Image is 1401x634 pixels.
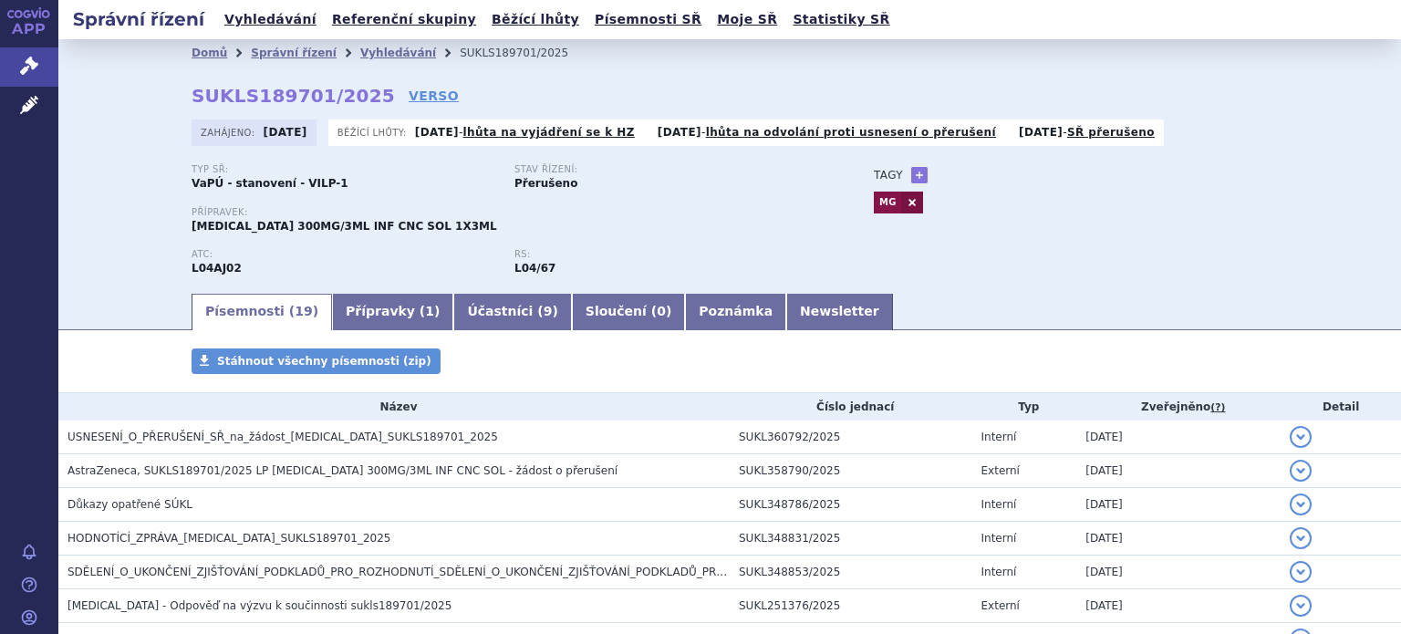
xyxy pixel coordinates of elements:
[67,566,754,578] span: SDĚLENÍ_O_UKONČENÍ_ZJIŠŤOVÁNÍ_PODKLADŮ_PRO_ROZHODNUTÍ_SDĚLENÍ_O_UKONČENÍ_ZJIŠŤOVÁNÍ_PODKLADŮ_PRO_ROZ
[911,167,928,183] a: +
[192,47,227,59] a: Domů
[981,464,1020,477] span: Externí
[67,498,192,511] span: Důkazy opatřené SÚKL
[981,498,1017,511] span: Interní
[1019,126,1063,139] strong: [DATE]
[425,304,434,318] span: 1
[192,85,395,107] strong: SUKLS189701/2025
[730,454,972,488] td: SUKL358790/2025
[658,125,996,140] p: -
[460,39,592,67] li: SUKLS189701/2025
[327,7,482,32] a: Referenční skupiny
[1076,488,1281,522] td: [DATE]
[192,249,496,260] p: ATC:
[874,192,901,213] a: MG
[58,393,730,421] th: Název
[514,249,819,260] p: RS:
[192,220,497,233] span: [MEDICAL_DATA] 300MG/3ML INF CNC SOL 1X3ML
[981,532,1017,545] span: Interní
[514,164,819,175] p: Stav řízení:
[192,294,332,330] a: Písemnosti (19)
[711,7,783,32] a: Moje SŘ
[360,47,436,59] a: Vyhledávání
[786,294,893,330] a: Newsletter
[1281,393,1401,421] th: Detail
[874,164,903,186] h3: Tagy
[1290,460,1312,482] button: detail
[251,47,337,59] a: Správní řízení
[1210,401,1225,414] abbr: (?)
[337,125,410,140] span: Běžící lhůty:
[730,556,972,589] td: SUKL348853/2025
[192,177,348,190] strong: VaPÚ - stanovení - VILP-1
[67,464,617,477] span: AstraZeneca, SUKLS189701/2025 LP Ultomiris 300MG/3ML INF CNC SOL - žádost o přerušení
[730,589,972,623] td: SUKL251376/2025
[192,207,837,218] p: Přípravek:
[981,431,1017,443] span: Interní
[1290,561,1312,583] button: detail
[981,566,1017,578] span: Interní
[1019,125,1155,140] p: -
[981,599,1020,612] span: Externí
[730,488,972,522] td: SUKL348786/2025
[67,532,391,545] span: HODNOTÍCÍ_ZPRÁVA_ULTOMIRIS_SUKLS189701_2025
[1076,522,1281,556] td: [DATE]
[1076,421,1281,454] td: [DATE]
[1290,426,1312,448] button: detail
[787,7,895,32] a: Statistiky SŘ
[685,294,786,330] a: Poznámka
[463,126,635,139] a: lhůta na vyjádření se k HZ
[1067,126,1155,139] a: SŘ přerušeno
[453,294,571,330] a: Účastníci (9)
[415,126,459,139] strong: [DATE]
[1076,454,1281,488] td: [DATE]
[67,431,498,443] span: USNESENÍ_O_PŘERUŠENÍ_SŘ_na_žádost_ULTOMIRIS_SUKLS189701_2025
[217,355,431,368] span: Stáhnout všechny písemnosti (zip)
[730,421,972,454] td: SUKL360792/2025
[264,126,307,139] strong: [DATE]
[572,294,685,330] a: Sloučení (0)
[192,348,441,374] a: Stáhnout všechny písemnosti (zip)
[1290,527,1312,549] button: detail
[1076,556,1281,589] td: [DATE]
[730,393,972,421] th: Číslo jednací
[219,7,322,32] a: Vyhledávání
[192,262,242,275] strong: RAVULIZUMAB
[706,126,996,139] a: lhůta na odvolání proti usnesení o přerušení
[514,262,555,275] strong: ravulizumab
[295,304,312,318] span: 19
[730,522,972,556] td: SUKL348831/2025
[415,125,635,140] p: -
[657,304,666,318] span: 0
[972,393,1077,421] th: Typ
[67,599,451,612] span: ULTOMIRIS - Odpověď na výzvu k součinnosti sukls189701/2025
[589,7,707,32] a: Písemnosti SŘ
[409,87,459,105] a: VERSO
[1290,494,1312,515] button: detail
[332,294,453,330] a: Přípravky (1)
[1076,393,1281,421] th: Zveřejněno
[1076,589,1281,623] td: [DATE]
[201,125,258,140] span: Zahájeno:
[1290,595,1312,617] button: detail
[192,164,496,175] p: Typ SŘ:
[486,7,585,32] a: Běžící lhůty
[58,6,219,32] h2: Správní řízení
[658,126,701,139] strong: [DATE]
[544,304,553,318] span: 9
[514,177,577,190] strong: Přerušeno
